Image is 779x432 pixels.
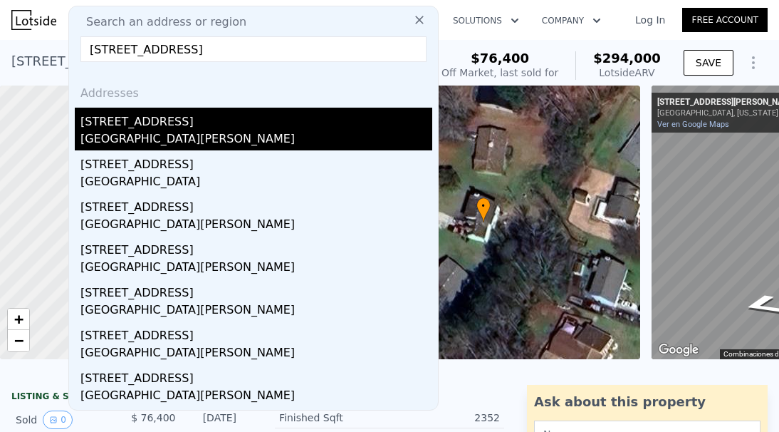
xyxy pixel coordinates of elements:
[14,331,23,349] span: −
[75,73,432,108] div: Addresses
[131,412,175,423] span: $ 76,400
[80,387,432,407] div: [GEOGRAPHIC_DATA][PERSON_NAME]
[8,330,29,351] a: Zoom out
[389,411,500,425] div: 2352
[682,8,768,32] a: Free Account
[11,391,241,405] div: LISTING & SALE HISTORY
[80,236,432,259] div: [STREET_ADDRESS]
[80,279,432,302] div: [STREET_ADDRESS]
[80,407,432,430] div: [STREET_ADDRESS]
[618,13,682,27] a: Log In
[80,108,432,130] div: [STREET_ADDRESS]
[530,8,612,34] button: Company
[80,216,432,236] div: [GEOGRAPHIC_DATA][PERSON_NAME]
[11,51,419,71] div: [STREET_ADDRESS][PERSON_NAME] , [GEOGRAPHIC_DATA][PERSON_NAME] , GA 30349
[279,411,389,425] div: Finished Sqft
[43,411,73,429] button: View historical data
[80,259,432,279] div: [GEOGRAPHIC_DATA][PERSON_NAME]
[14,310,23,328] span: +
[441,8,530,34] button: Solutions
[739,48,768,77] button: Show Options
[11,10,56,30] img: Lotside
[16,411,115,429] div: Sold
[80,302,432,322] div: [GEOGRAPHIC_DATA][PERSON_NAME]
[80,344,432,364] div: [GEOGRAPHIC_DATA][PERSON_NAME]
[476,200,491,212] span: •
[80,193,432,216] div: [STREET_ADDRESS]
[80,130,432,150] div: [GEOGRAPHIC_DATA][PERSON_NAME]
[8,309,29,330] a: Zoom in
[187,411,237,429] div: [DATE]
[80,322,432,344] div: [STREET_ADDRESS]
[80,150,432,173] div: [STREET_ADDRESS]
[534,392,760,412] div: Ask about this property
[657,120,729,129] a: Ver en Google Maps
[593,66,661,80] div: Lotside ARV
[655,341,702,359] img: Google
[684,50,733,76] button: SAVE
[80,364,432,387] div: [STREET_ADDRESS]
[655,341,702,359] a: Abre esta zona en Google Maps (se abre en una nueva ventana)
[441,66,558,80] div: Off Market, last sold for
[80,173,432,193] div: [GEOGRAPHIC_DATA]
[75,14,246,31] span: Search an address or region
[80,36,427,62] input: Enter an address, city, region, neighborhood or zip code
[593,51,661,66] span: $294,000
[476,197,491,222] div: •
[471,51,529,66] span: $76,400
